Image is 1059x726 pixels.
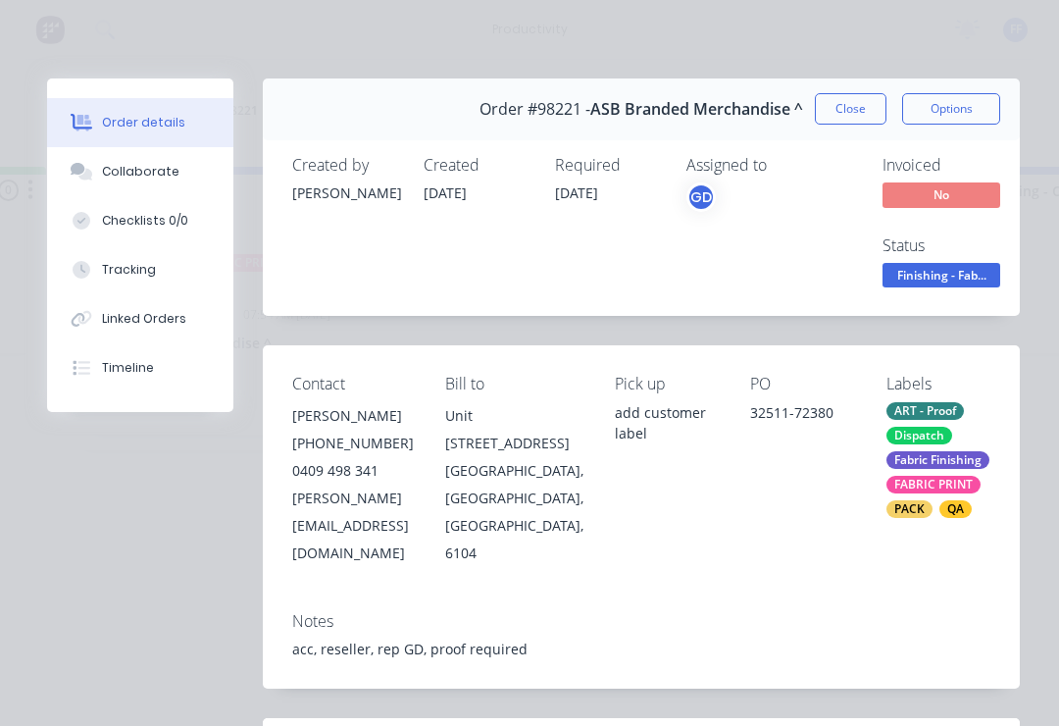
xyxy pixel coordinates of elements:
div: Invoiced [882,156,1030,175]
button: Close [815,93,886,125]
div: Tracking [102,261,156,279]
div: [PHONE_NUMBER] [292,430,414,457]
div: Contact [292,375,414,393]
div: Assigned to [686,156,882,175]
div: [PERSON_NAME][EMAIL_ADDRESS][DOMAIN_NAME] [292,485,414,567]
button: Collaborate [47,147,233,196]
div: 32511-72380 [750,402,854,430]
button: Order details [47,98,233,147]
button: Finishing - Fab... [882,263,1000,292]
div: QA [939,500,972,518]
div: 0409 498 341 [292,457,414,485]
div: Checklists 0/0 [102,212,188,230]
button: Timeline [47,343,233,392]
div: add customer label [615,402,719,443]
div: Order details [102,114,185,131]
div: Status [882,236,1030,255]
div: [PERSON_NAME][PHONE_NUMBER]0409 498 341[PERSON_NAME][EMAIL_ADDRESS][DOMAIN_NAME] [292,402,414,567]
div: Bill to [445,375,583,393]
span: ASB Branded Merchandise ^ [590,100,803,119]
button: Linked Orders [47,294,233,343]
div: FABRIC PRINT [886,476,981,493]
div: PACK [886,500,933,518]
div: Linked Orders [102,310,186,328]
button: Checklists 0/0 [47,196,233,245]
div: PO [750,375,854,393]
button: Options [902,93,1000,125]
span: No [882,182,1000,207]
div: ART - Proof [886,402,964,420]
div: Unit [STREET_ADDRESS] [445,402,583,457]
div: Collaborate [102,163,179,181]
div: Unit [STREET_ADDRESS][GEOGRAPHIC_DATA], [GEOGRAPHIC_DATA], [GEOGRAPHIC_DATA], 6104 [445,402,583,567]
div: Pick up [615,375,719,393]
span: [DATE] [555,183,598,202]
span: Order #98221 - [479,100,590,119]
div: [PERSON_NAME] [292,182,400,203]
div: acc, reseller, rep GD, proof required [292,639,990,659]
div: Created by [292,156,400,175]
div: Created [424,156,531,175]
button: Tracking [47,245,233,294]
div: Required [555,156,663,175]
div: Notes [292,612,990,631]
div: Dispatch [886,427,952,444]
button: GD [686,182,716,212]
span: [DATE] [424,183,467,202]
div: [PERSON_NAME] [292,402,414,430]
div: Timeline [102,359,154,377]
div: Fabric Finishing [886,451,989,469]
div: Labels [886,375,990,393]
div: [GEOGRAPHIC_DATA], [GEOGRAPHIC_DATA], [GEOGRAPHIC_DATA], 6104 [445,457,583,567]
span: Finishing - Fab... [882,263,1000,287]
